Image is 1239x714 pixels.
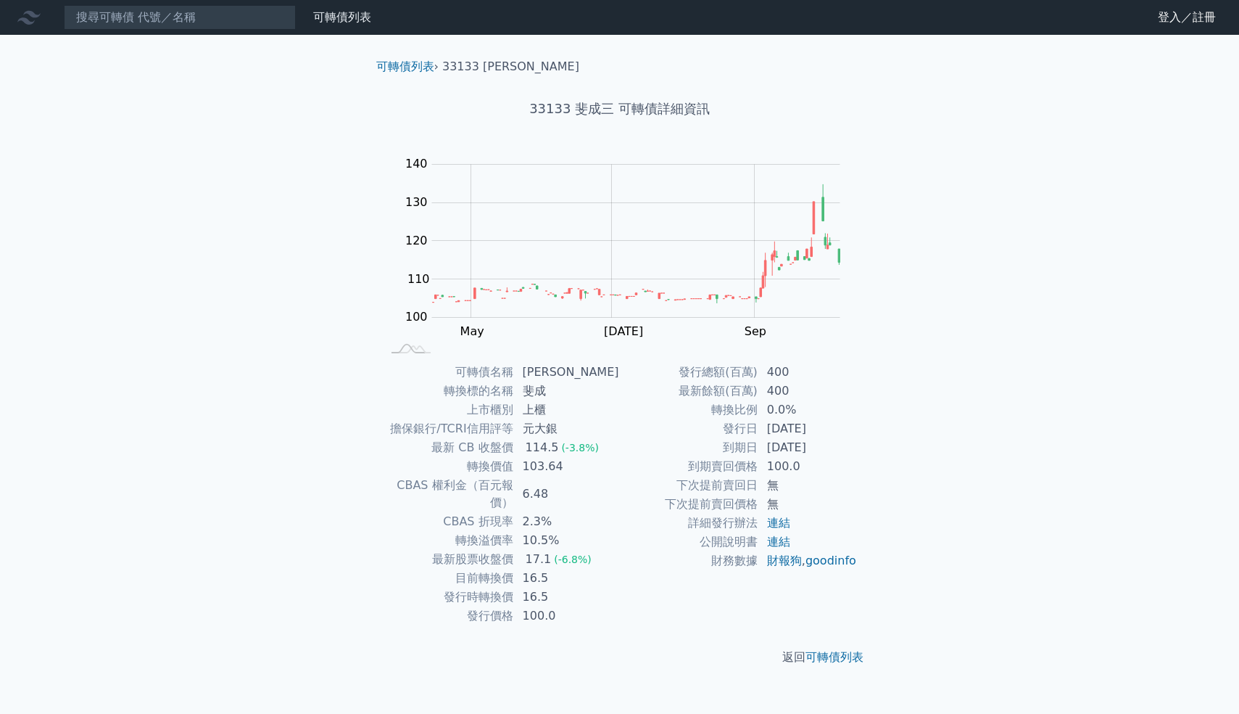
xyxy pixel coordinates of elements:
[561,442,599,454] span: (-3.8%)
[514,512,620,531] td: 2.3%
[620,419,758,438] td: 發行日
[382,607,514,625] td: 發行價格
[620,363,758,382] td: 發行總額(百萬)
[514,382,620,401] td: 斐成
[382,438,514,457] td: 最新 CB 收盤價
[745,324,766,338] tspan: Sep
[382,569,514,588] td: 目前轉換價
[620,495,758,514] td: 下次提前賣回價格
[758,363,858,382] td: 400
[514,569,620,588] td: 16.5
[620,382,758,401] td: 最新餘額(百萬)
[407,272,430,286] tspan: 110
[405,195,428,209] tspan: 130
[758,551,858,570] td: ,
[620,514,758,533] td: 詳細發行辦法
[523,551,555,568] div: 17.1
[514,401,620,419] td: 上櫃
[620,551,758,570] td: 財務數據
[514,607,620,625] td: 100.0
[604,324,643,338] tspan: [DATE]
[767,516,790,530] a: 連結
[620,438,758,457] td: 到期日
[1146,6,1227,29] a: 登入／註冊
[405,310,428,324] tspan: 100
[767,535,790,549] a: 連結
[64,5,296,30] input: 搜尋可轉債 代號／名稱
[382,531,514,550] td: 轉換溢價率
[767,554,802,567] a: 財報狗
[554,554,592,565] span: (-6.8%)
[805,650,863,664] a: 可轉債列表
[514,363,620,382] td: [PERSON_NAME]
[514,419,620,438] td: 元大銀
[382,512,514,531] td: CBAS 折現率
[365,99,875,119] h1: 33133 斐成三 可轉債詳細資訊
[514,457,620,476] td: 103.64
[758,382,858,401] td: 400
[805,554,856,567] a: goodinfo
[382,382,514,401] td: 轉換標的名稱
[376,59,434,73] a: 可轉債列表
[758,495,858,514] td: 無
[382,363,514,382] td: 可轉債名稱
[382,419,514,438] td: 擔保銀行/TCRI信用評等
[758,401,858,419] td: 0.0%
[758,419,858,438] td: [DATE]
[514,476,620,512] td: 6.48
[523,439,562,456] div: 114.5
[382,476,514,512] td: CBAS 權利金（百元報價）
[313,10,371,24] a: 可轉債列表
[376,58,439,75] li: ›
[442,58,579,75] li: 33133 [PERSON_NAME]
[382,588,514,607] td: 發行時轉換價
[382,457,514,476] td: 轉換價值
[620,401,758,419] td: 轉換比例
[398,157,862,338] g: Chart
[514,588,620,607] td: 16.5
[382,401,514,419] td: 上市櫃別
[405,234,428,247] tspan: 120
[620,457,758,476] td: 到期賣回價格
[758,457,858,476] td: 100.0
[758,476,858,495] td: 無
[365,649,875,666] p: 返回
[460,324,484,338] tspan: May
[382,550,514,569] td: 最新股票收盤價
[405,157,428,171] tspan: 140
[620,533,758,551] td: 公開說明書
[620,476,758,495] td: 下次提前賣回日
[758,438,858,457] td: [DATE]
[514,531,620,550] td: 10.5%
